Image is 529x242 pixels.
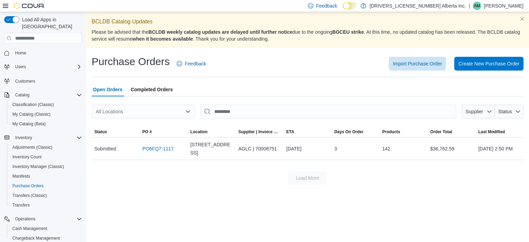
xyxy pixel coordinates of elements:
div: AGLC | 70008751 [236,142,283,156]
span: Transfers [10,201,82,209]
span: Create New Purchase Order [458,60,519,67]
button: Catalog [1,90,85,100]
button: Transfers [7,200,85,210]
div: [DATE] 2:50 PM [476,142,523,156]
button: Inventory Count [7,152,85,162]
div: Location [190,129,208,135]
button: Dismiss this callout [518,15,526,23]
span: Days On Order [334,129,364,135]
button: Operations [1,214,85,224]
a: Feedback [174,57,209,71]
strong: when it becomes available [132,36,193,42]
span: Users [12,63,82,71]
a: My Catalog (Classic) [10,110,53,118]
span: Classification (Classic) [12,102,54,107]
span: Purchase Orders [10,182,82,190]
span: Purchase Orders [12,183,44,189]
button: Inventory [12,134,35,142]
span: Cash Management [10,224,82,233]
span: My Catalog (Beta) [10,120,82,128]
a: PO6FQ7-1117 [142,145,174,153]
strong: BGCEU strike [332,29,364,35]
button: Inventory [1,133,85,143]
a: Cash Management [10,224,50,233]
span: Operations [15,216,35,222]
button: Transfers (Classic) [7,191,85,200]
button: Last Modified [476,126,523,137]
button: Import Purchase Order [389,57,446,71]
span: ETA [286,129,294,135]
p: BCLDB Catalog Updates [92,18,523,26]
span: Inventory Count [10,153,82,161]
button: Status [495,105,523,118]
input: Dark Mode [343,2,357,10]
a: Inventory Manager (Classic) [10,162,67,171]
button: Classification (Classic) [7,100,85,109]
span: Inventory [15,135,32,140]
span: 3 [334,145,337,153]
img: Cova [14,2,45,9]
button: Location [188,126,236,137]
button: PO # [139,126,187,137]
span: Manifests [12,173,30,179]
span: Catalog [15,92,29,98]
a: Purchase Orders [10,182,46,190]
button: Supplier | Invoice Number [236,126,283,137]
p: [PERSON_NAME] [484,2,523,10]
button: Days On Order [332,126,380,137]
a: My Catalog (Beta) [10,120,49,128]
span: Supplier | Invoice Number [238,129,281,135]
button: Customers [1,76,85,86]
span: Catalog [12,91,82,99]
button: Purchase Orders [7,181,85,191]
button: Home [1,48,85,58]
a: Customers [12,77,38,85]
span: Manifests [10,172,82,180]
span: My Catalog (Classic) [10,110,82,118]
button: Users [12,63,29,71]
span: Last Modified [478,129,505,135]
span: Customers [12,76,82,85]
span: Chargeback Management [12,235,60,241]
span: Transfers (Classic) [12,193,47,198]
a: Manifests [10,172,33,180]
button: My Catalog (Classic) [7,109,85,119]
span: Transfers [12,202,30,208]
button: Operations [12,215,38,223]
span: Inventory Count [12,154,42,160]
span: Transfers (Classic) [10,191,82,200]
button: Adjustments (Classic) [7,143,85,152]
span: Adjustments (Classic) [10,143,82,151]
span: Open Orders [93,83,123,96]
span: Submitted [94,145,116,153]
span: Operations [12,215,82,223]
span: Inventory [12,134,82,142]
span: My Catalog (Classic) [12,112,51,117]
div: Adam Mason [473,2,481,10]
button: ETA [283,126,331,137]
div: $36,762.59 [427,142,475,156]
span: Supplier [466,109,483,114]
span: Cash Management [12,226,47,231]
a: Classification (Classic) [10,101,57,109]
button: Products [380,126,427,137]
span: Inventory Manager (Classic) [12,164,64,169]
span: Import Purchase Order [393,60,442,67]
span: Users [15,64,26,70]
span: 142 [382,145,390,153]
p: [DRIVERS_LICENSE_NUMBER] Alberta Inc. [370,2,466,10]
a: Inventory Count [10,153,44,161]
span: Load All Apps in [GEOGRAPHIC_DATA] [19,16,82,30]
a: Transfers [10,201,32,209]
button: Catalog [12,91,32,99]
button: Supplier [462,105,495,118]
span: Adjustments (Classic) [12,145,52,150]
span: AM [474,2,480,10]
span: Inventory Manager (Classic) [10,162,82,171]
button: Manifests [7,171,85,181]
button: Cash Management [7,224,85,233]
div: [DATE] [283,142,331,156]
h1: Purchase Orders [92,55,170,69]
